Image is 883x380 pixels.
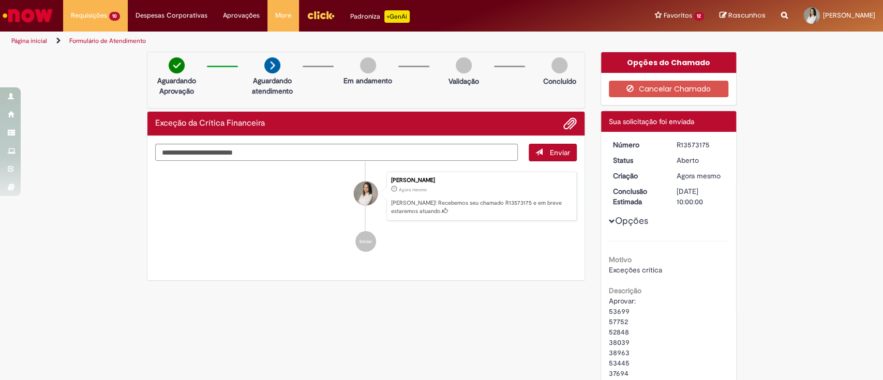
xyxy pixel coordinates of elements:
[247,75,297,96] p: Aguardando atendimento
[609,81,728,97] button: Cancelar Chamado
[728,10,766,20] span: Rascunhos
[550,148,570,157] span: Enviar
[609,286,641,295] b: Descrição
[343,75,392,86] p: Em andamento
[152,75,202,96] p: Aguardando Aprovação
[136,10,207,21] span: Despesas Corporativas
[350,10,410,23] div: Padroniza
[609,255,632,264] b: Motivo
[609,265,662,275] span: Exceções crítica
[605,186,669,207] dt: Conclusão Estimada
[677,155,725,165] div: Aberto
[307,7,335,23] img: click_logo_yellow_360x200.png
[543,76,576,86] p: Concluído
[677,171,721,180] span: Agora mesmo
[677,140,725,150] div: R13573175
[605,155,669,165] dt: Status
[109,12,120,21] span: 10
[354,181,378,205] div: Mikaella Cristina De Paula Costa
[551,57,567,73] img: img-circle-grey.png
[11,37,47,45] a: Página inicial
[384,10,410,23] p: +GenAi
[605,171,669,181] dt: Criação
[456,57,472,73] img: img-circle-grey.png
[677,171,721,180] time: 27/09/2025 15:02:21
[360,57,376,73] img: img-circle-grey.png
[448,76,479,86] p: Validação
[155,161,577,263] ul: Histórico de tíquete
[71,10,107,21] span: Requisições
[155,172,577,221] li: Mikaella Cristina De Paula Costa
[605,140,669,150] dt: Número
[275,10,291,21] span: More
[694,12,704,21] span: 12
[155,119,265,128] h2: Exceção da Crítica Financeira Histórico de tíquete
[609,117,694,126] span: Sua solicitação foi enviada
[8,32,581,51] ul: Trilhas de página
[399,187,427,193] span: Agora mesmo
[823,11,875,20] span: [PERSON_NAME]
[1,5,54,26] img: ServiceNow
[223,10,260,21] span: Aprovações
[391,177,571,184] div: [PERSON_NAME]
[69,37,146,45] a: Formulário de Atendimento
[677,171,725,181] div: 27/09/2025 15:02:21
[264,57,280,73] img: arrow-next.png
[155,144,518,161] textarea: Digite sua mensagem aqui...
[601,52,736,73] div: Opções do Chamado
[563,117,577,130] button: Adicionar anexos
[720,11,766,21] a: Rascunhos
[169,57,185,73] img: check-circle-green.png
[399,187,427,193] time: 27/09/2025 15:02:21
[391,199,571,215] p: [PERSON_NAME]! Recebemos seu chamado R13573175 e em breve estaremos atuando.
[529,144,577,161] button: Enviar
[677,186,725,207] div: [DATE] 10:00:00
[663,10,692,21] span: Favoritos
